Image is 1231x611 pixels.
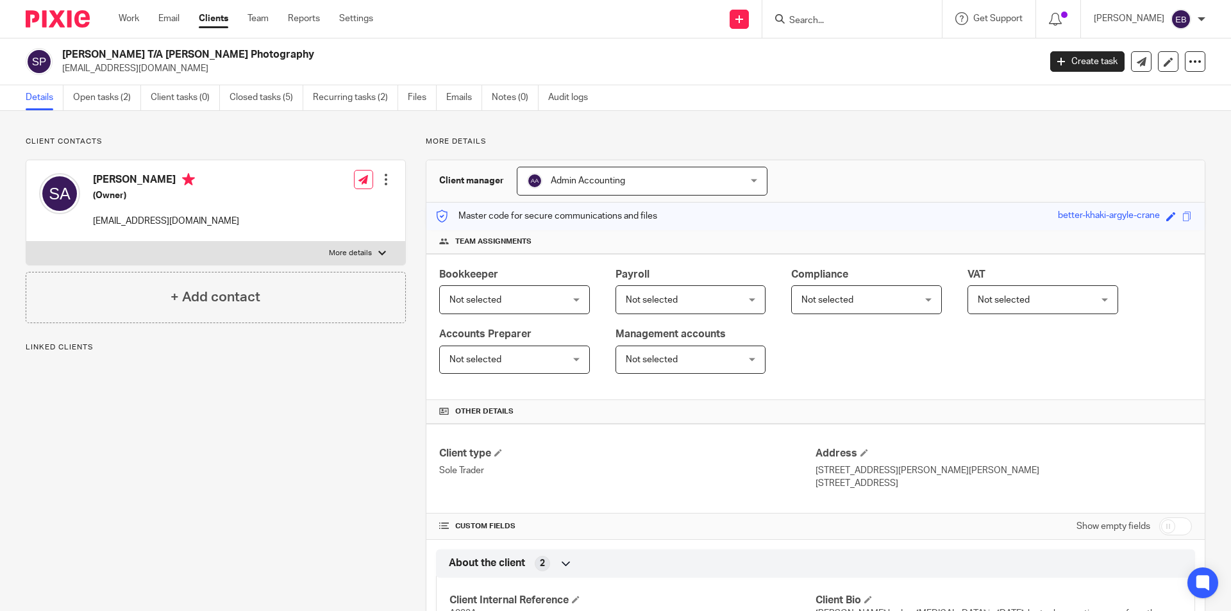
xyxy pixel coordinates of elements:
[313,85,398,110] a: Recurring tasks (2)
[119,12,139,25] a: Work
[93,189,239,202] h5: (Owner)
[26,137,406,147] p: Client contacts
[540,557,545,570] span: 2
[788,15,903,27] input: Search
[1050,51,1125,72] a: Create task
[288,12,320,25] a: Reports
[1058,209,1160,224] div: better-khaki-argyle-crane
[449,557,525,570] span: About the client
[439,521,816,531] h4: CUSTOM FIELDS
[816,477,1192,490] p: [STREET_ADDRESS]
[626,296,678,305] span: Not selected
[801,296,853,305] span: Not selected
[26,48,53,75] img: svg%3E
[151,85,220,110] a: Client tasks (0)
[455,406,514,417] span: Other details
[548,85,598,110] a: Audit logs
[816,447,1192,460] h4: Address
[1094,12,1164,25] p: [PERSON_NAME]
[978,296,1030,305] span: Not selected
[973,14,1023,23] span: Get Support
[439,269,498,280] span: Bookkeeper
[93,173,239,189] h4: [PERSON_NAME]
[455,237,532,247] span: Team assignments
[492,85,539,110] a: Notes (0)
[182,173,195,186] i: Primary
[199,12,228,25] a: Clients
[1076,520,1150,533] label: Show empty fields
[449,355,501,364] span: Not selected
[158,12,180,25] a: Email
[26,85,63,110] a: Details
[171,287,260,307] h4: + Add contact
[329,248,372,258] p: More details
[39,173,80,214] img: svg%3E
[446,85,482,110] a: Emails
[93,215,239,228] p: [EMAIL_ADDRESS][DOMAIN_NAME]
[439,464,816,477] p: Sole Trader
[1171,9,1191,29] img: svg%3E
[439,447,816,460] h4: Client type
[551,176,625,185] span: Admin Accounting
[408,85,437,110] a: Files
[816,594,1182,607] h4: Client Bio
[436,210,657,222] p: Master code for secure communications and files
[426,137,1205,147] p: More details
[615,329,726,339] span: Management accounts
[626,355,678,364] span: Not selected
[791,269,848,280] span: Compliance
[527,173,542,188] img: svg%3E
[73,85,141,110] a: Open tasks (2)
[439,329,532,339] span: Accounts Preparer
[439,174,504,187] h3: Client manager
[26,342,406,353] p: Linked clients
[247,12,269,25] a: Team
[449,296,501,305] span: Not selected
[339,12,373,25] a: Settings
[816,464,1192,477] p: [STREET_ADDRESS][PERSON_NAME][PERSON_NAME]
[62,48,837,62] h2: [PERSON_NAME] T/A [PERSON_NAME] Photography
[26,10,90,28] img: Pixie
[967,269,985,280] span: VAT
[615,269,649,280] span: Payroll
[449,594,816,607] h4: Client Internal Reference
[230,85,303,110] a: Closed tasks (5)
[62,62,1031,75] p: [EMAIL_ADDRESS][DOMAIN_NAME]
